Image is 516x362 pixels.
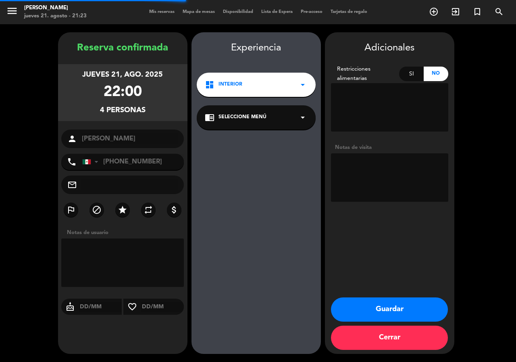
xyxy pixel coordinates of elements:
[24,4,87,12] div: [PERSON_NAME]
[63,228,187,237] div: Notas de usuario
[83,154,101,169] div: Mexico (México): +52
[331,143,448,152] div: Notas de visita
[118,205,127,215] i: star
[205,113,214,122] i: chrome_reader_mode
[6,5,18,17] i: menu
[145,10,179,14] span: Mis reservas
[67,180,77,190] i: mail_outline
[399,67,424,81] div: Si
[67,134,77,144] i: person
[100,105,146,116] div: 4 personas
[6,5,18,20] button: menu
[104,81,142,105] div: 22:00
[58,40,187,56] div: Reserva confirmada
[179,10,219,14] span: Mapa de mesas
[494,7,504,17] i: search
[429,7,439,17] i: add_circle_outline
[451,7,460,17] i: exit_to_app
[424,67,448,81] div: No
[218,81,242,89] span: Interior
[219,10,257,14] span: Disponibilidad
[298,113,308,122] i: arrow_drop_down
[331,40,448,56] div: Adicionales
[257,10,297,14] span: Lista de Espera
[141,302,184,312] input: DD/MM
[327,10,371,14] span: Tarjetas de regalo
[123,302,141,312] i: favorite_border
[82,69,163,81] div: jueves 21, ago. 2025
[331,65,399,83] div: Restricciones alimentarias
[61,302,79,312] i: cake
[67,157,77,167] i: phone
[298,80,308,90] i: arrow_drop_down
[144,205,153,215] i: repeat
[205,80,214,90] i: dashboard
[24,12,87,20] div: jueves 21. agosto - 21:23
[331,297,448,322] button: Guardar
[169,205,179,215] i: attach_money
[331,326,448,350] button: Cerrar
[472,7,482,17] i: turned_in_not
[92,205,102,215] i: block
[79,302,122,312] input: DD/MM
[191,40,321,56] div: Experiencia
[297,10,327,14] span: Pre-acceso
[218,113,266,121] span: Seleccione Menú
[66,205,76,215] i: outlined_flag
